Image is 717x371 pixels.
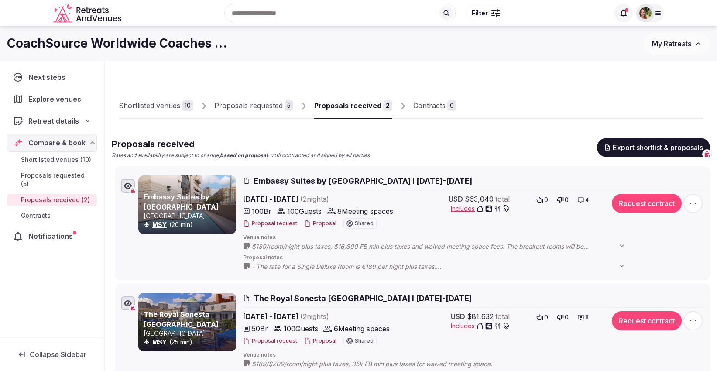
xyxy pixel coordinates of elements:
button: Request contract [612,194,682,213]
span: 0 [544,313,548,322]
button: Proposal [304,220,336,227]
span: 8 Meeting spaces [337,206,393,216]
button: Request contract [612,311,682,330]
a: Shortlisted venues10 [119,93,193,119]
a: Contracts [7,210,97,222]
span: $63,049 [465,194,494,204]
a: MSY [152,338,167,346]
span: [DATE] - [DATE] [243,311,397,322]
button: Export shortlist & proposals [597,138,710,157]
span: 8 [585,314,589,321]
span: Venue notes [243,351,704,359]
span: $81,632 [467,311,494,322]
div: Contracts [413,100,446,111]
span: 100 Guests [284,323,318,334]
span: 6 Meeting spaces [334,323,390,334]
span: - The rate for a Single Deluxe Room is €189 per night plus taxes. - The hotel highlighted that th... [252,262,634,271]
a: Explore venues [7,90,97,108]
span: Proposals received (2) [21,196,90,204]
span: Proposal notes [243,254,704,261]
a: Visit the homepage [53,3,123,23]
a: Notifications [7,227,97,245]
span: USD [449,194,463,204]
span: Embassy Suites by [GEOGRAPHIC_DATA] I [DATE]-[DATE] [254,175,472,186]
span: 50 Br [252,323,268,334]
span: 100 Br [252,206,271,216]
button: Proposal request [243,337,297,345]
button: 0 [534,311,551,323]
span: Compare & book [28,137,86,148]
span: 0 [565,196,569,204]
span: My Retreats [652,39,691,48]
span: 0 [565,313,569,322]
a: Proposals received (2) [7,194,97,206]
span: $189/$209/room/night plus taxes; 35k FB min plus taxes for waived meeting space. [252,360,510,368]
span: Filter [472,9,488,17]
div: Proposals requested [214,100,283,111]
div: (25 min) [144,338,234,347]
span: [DATE] - [DATE] [243,194,397,204]
span: Shortlisted venues (10) [21,155,91,164]
span: Next steps [28,72,69,82]
span: Contracts [21,211,51,220]
p: Rates and availability are subject to change, , until contracted and signed by all parties [112,152,370,159]
img: Shay Tippie [639,7,652,19]
span: total [495,194,510,204]
a: Embassy Suites by [GEOGRAPHIC_DATA] [144,192,219,211]
span: ( 2 night s ) [300,312,329,321]
span: 0 [544,196,548,204]
span: Retreat details [28,116,79,126]
a: Proposals received2 [314,93,392,119]
button: Includes [451,322,510,330]
div: 0 [447,100,456,111]
strong: based on proposal [220,152,268,158]
span: Proposals requested (5) [21,171,93,189]
svg: Retreats and Venues company logo [53,3,123,23]
span: USD [451,311,465,322]
span: The Royal Sonesta [GEOGRAPHIC_DATA] I [DATE]-[DATE] [254,293,472,304]
span: $189/room/night plus taxes; $16,800 FB min plus taxes and waived meeting space fees. The breakout... [252,242,634,251]
button: My Retreats [644,33,710,55]
span: Shared [355,221,374,226]
button: Proposal request [243,220,297,227]
span: Collapse Sidebar [30,350,86,359]
span: total [495,311,510,322]
button: Includes [451,204,510,213]
a: The Royal Sonesta [GEOGRAPHIC_DATA] [144,310,219,328]
button: Filter [466,5,506,21]
div: Shortlisted venues [119,100,180,111]
span: Shared [355,338,374,344]
div: Proposals received [314,100,381,111]
div: 5 [285,100,293,111]
a: Next steps [7,68,97,86]
span: 4 [585,196,589,204]
button: Proposal [304,337,336,345]
span: Notifications [28,231,76,241]
a: MSY [152,221,167,228]
div: 2 [383,100,392,111]
button: 0 [534,194,551,206]
p: [GEOGRAPHIC_DATA] [144,329,234,338]
a: Shortlisted venues (10) [7,154,97,166]
p: [GEOGRAPHIC_DATA] [144,212,234,220]
button: 4 [575,194,591,206]
div: (20 min) [144,220,234,229]
button: Collapse Sidebar [7,345,97,364]
span: ( 2 night s ) [300,195,329,203]
span: 100 Guests [287,206,322,216]
div: 10 [182,100,193,111]
a: Proposals requested (5) [7,169,97,190]
span: Venue notes [243,234,704,241]
h2: Proposals received [112,138,370,150]
a: Contracts0 [413,93,456,119]
a: Proposals requested5 [214,93,293,119]
button: 0 [554,194,571,206]
span: Explore venues [28,94,85,104]
h1: CoachSource Worldwide Coaches Forum 2026 [7,35,230,52]
button: 0 [554,311,571,323]
button: 8 [575,311,591,323]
